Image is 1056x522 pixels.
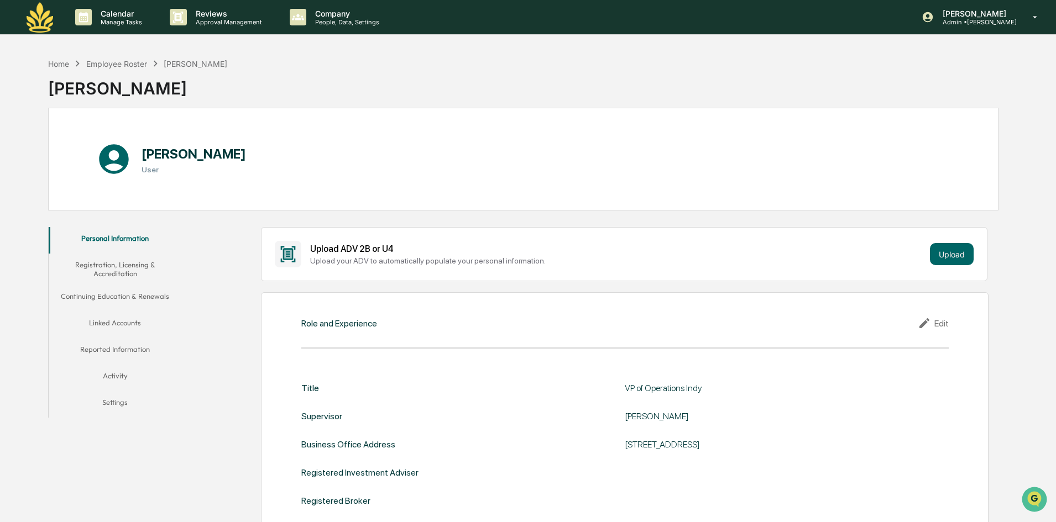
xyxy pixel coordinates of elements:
[11,85,31,104] img: 1746055101610-c473b297-6a78-478c-a979-82029cc54cd1
[164,59,227,68] div: [PERSON_NAME]
[301,467,419,478] div: Registered Investment Adviser
[187,18,268,26] p: Approval Management
[91,139,137,150] span: Attestations
[301,411,342,421] div: Supervisor
[49,365,181,391] button: Activity
[11,140,20,149] div: 🖐️
[301,318,377,329] div: Role and Experience
[934,18,1017,26] p: Admin • [PERSON_NAME]
[310,256,926,265] div: Upload your ADV to automatically populate your personal information.
[49,338,181,365] button: Reported Information
[110,187,134,196] span: Pylon
[1021,486,1050,515] iframe: Open customer support
[7,135,76,155] a: 🖐️Preclearance
[86,59,147,68] div: Employee Roster
[301,495,370,506] div: Registered Broker
[78,187,134,196] a: Powered byPylon
[11,23,201,41] p: How can we help?
[92,9,148,18] p: Calendar
[188,88,201,101] button: Start new chat
[49,227,181,418] div: secondary tabs example
[930,243,974,265] button: Upload
[934,9,1017,18] p: [PERSON_NAME]
[306,18,385,26] p: People, Data, Settings
[76,135,142,155] a: 🗄️Attestations
[80,140,89,149] div: 🗄️
[92,18,148,26] p: Manage Tasks
[27,2,53,33] img: logo
[38,85,181,96] div: Start new chat
[48,70,227,98] div: [PERSON_NAME]
[301,383,319,393] div: Title
[142,146,246,162] h1: [PERSON_NAME]
[48,59,69,68] div: Home
[49,254,181,285] button: Registration, Licensing & Accreditation
[310,244,926,254] div: Upload ADV 2B or U4
[49,391,181,418] button: Settings
[625,411,901,421] div: [PERSON_NAME]
[49,285,181,312] button: Continuing Education & Renewals
[7,156,74,176] a: 🔎Data Lookup
[49,227,181,254] button: Personal Information
[22,160,70,171] span: Data Lookup
[306,9,385,18] p: Company
[22,139,71,150] span: Preclearance
[625,383,901,393] div: VP of Operations Indy
[49,312,181,338] button: Linked Accounts
[38,96,140,104] div: We're available if you need us!
[142,165,246,174] h3: User
[918,317,949,330] div: Edit
[301,439,395,450] div: Business Office Address
[187,9,268,18] p: Reviews
[11,161,20,170] div: 🔎
[625,439,901,450] div: [STREET_ADDRESS]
